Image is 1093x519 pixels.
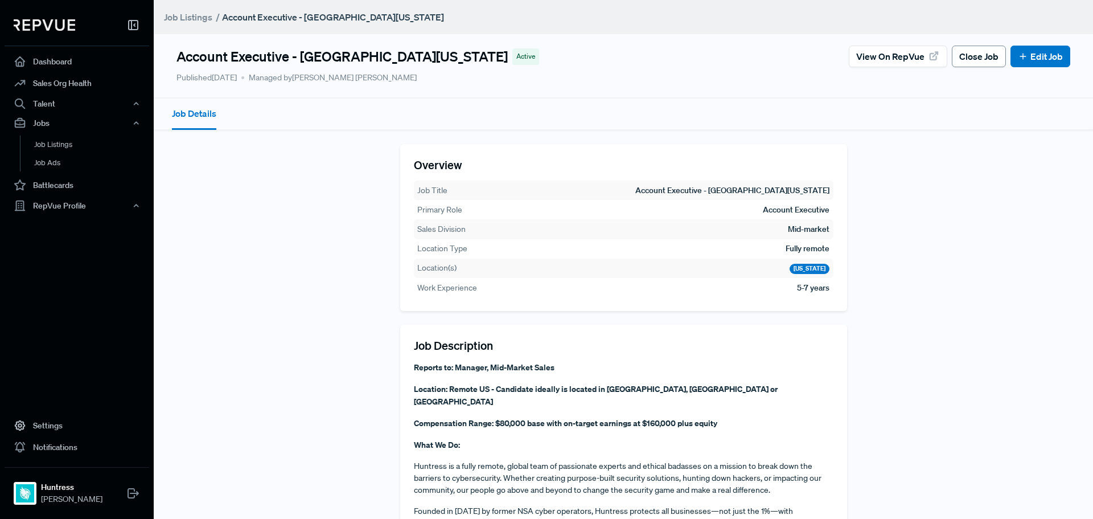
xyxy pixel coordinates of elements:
[787,223,830,236] td: Mid-market
[5,51,149,72] a: Dashboard
[222,11,444,23] strong: Account Executive - [GEOGRAPHIC_DATA][US_STATE]
[414,439,460,450] strong: What We Do:
[41,493,102,505] span: [PERSON_NAME]
[417,184,448,197] th: Job Title
[241,72,417,84] span: Managed by [PERSON_NAME] [PERSON_NAME]
[414,460,833,496] p: Huntress is a fully remote, global team of passionate experts and ethical badasses on a mission t...
[5,467,149,510] a: HuntressHuntress[PERSON_NAME]
[635,184,830,197] td: Account Executive - [GEOGRAPHIC_DATA][US_STATE]
[414,338,833,352] h5: Job Description
[20,136,165,154] a: Job Listings
[5,415,149,436] a: Settings
[516,51,535,62] span: Active
[417,261,457,275] th: Location(s)
[414,383,778,407] strong: Location: Remote US - Candidate ideally is located in [GEOGRAPHIC_DATA], [GEOGRAPHIC_DATA] or [GE...
[172,99,216,130] button: Job Details
[790,264,829,274] div: [US_STATE]
[16,484,34,502] img: Huntress
[5,94,149,113] button: Talent
[414,158,833,171] h5: Overview
[856,50,924,63] span: View on RepVue
[414,418,717,428] strong: Compensation Range: $80,000 base with on-target earnings at $160,000 plus equity
[216,11,220,23] span: /
[1010,46,1070,67] button: Edit Job
[20,154,165,172] a: Job Ads
[14,19,75,31] img: RepVue
[5,113,149,133] button: Jobs
[762,203,830,216] td: Account Executive
[176,72,237,84] p: Published [DATE]
[849,46,947,67] button: View on RepVue
[414,362,554,373] strong: Reports to: Manager, Mid-Market Sales
[785,242,830,255] td: Fully remote
[164,10,212,24] a: Job Listings
[1018,50,1063,63] a: Edit Job
[5,72,149,94] a: Sales Org Health
[417,203,463,216] th: Primary Role
[417,223,466,236] th: Sales Division
[5,196,149,215] button: RepVue Profile
[417,242,468,255] th: Location Type
[417,281,478,295] th: Work Experience
[5,174,149,196] a: Battlecards
[5,436,149,458] a: Notifications
[952,46,1006,67] button: Close Job
[41,481,102,493] strong: Huntress
[176,48,508,65] h4: Account Executive - [GEOGRAPHIC_DATA][US_STATE]
[796,281,830,295] td: 5-7 years
[959,50,999,63] span: Close Job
